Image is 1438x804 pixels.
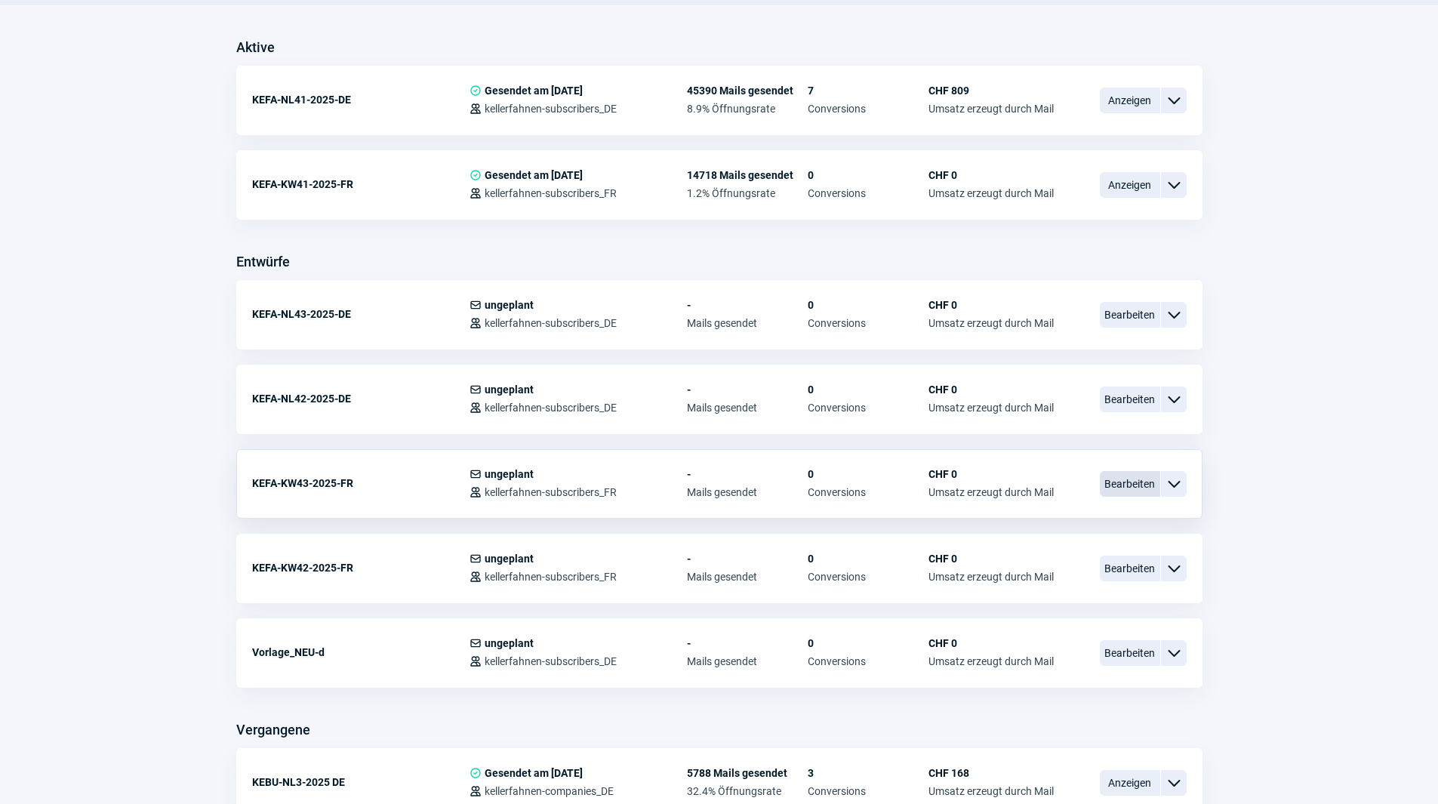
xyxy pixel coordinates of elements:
span: ungeplant [485,384,534,396]
span: Conversions [808,402,928,414]
span: Umsatz erzeugt durch Mail [928,486,1054,498]
span: Mails gesendet [687,571,808,583]
span: 0 [808,169,928,181]
span: 5788 Mails gesendet [687,767,808,779]
span: Conversions [808,486,928,498]
div: KEFA-KW41-2025-FR [252,169,470,199]
span: ungeplant [485,553,534,565]
span: CHF 0 [928,553,1054,565]
span: CHF 0 [928,169,1054,181]
span: Bearbeiten [1100,302,1160,328]
span: kellerfahnen-subscribers_DE [485,402,617,414]
span: Conversions [808,103,928,115]
span: CHF 0 [928,637,1054,649]
span: Bearbeiten [1100,387,1160,412]
span: Gesendet am [DATE] [485,85,583,97]
span: Mails gesendet [687,486,808,498]
span: kellerfahnen-subscribers_DE [485,655,617,667]
span: 0 [808,384,928,396]
div: KEFA-NL41-2025-DE [252,85,470,115]
span: 14718 Mails gesendet [687,169,808,181]
div: KEBU-NL3-2025 DE [252,767,470,797]
span: Bearbeiten [1100,556,1160,581]
span: Bearbeiten [1100,640,1160,666]
span: Umsatz erzeugt durch Mail [928,785,1054,797]
h3: Entwürfe [236,250,290,274]
span: Gesendet am [DATE] [485,169,583,181]
span: kellerfahnen-subscribers_FR [485,187,617,199]
span: Gesendet am [DATE] [485,767,583,779]
span: ungeplant [485,637,534,649]
div: KEFA-NL43-2025-DE [252,299,470,329]
span: CHF 809 [928,85,1054,97]
span: Mails gesendet [687,402,808,414]
span: Conversions [808,571,928,583]
div: Vorlage_NEU-d [252,637,470,667]
span: 32.4% Öffnungsrate [687,785,808,797]
span: Conversions [808,187,928,199]
span: CHF 0 [928,468,1054,480]
h3: Aktive [236,35,275,60]
span: CHF 168 [928,767,1054,779]
span: Umsatz erzeugt durch Mail [928,317,1054,329]
span: kellerfahnen-companies_DE [485,785,614,797]
span: Umsatz erzeugt durch Mail [928,187,1054,199]
span: 0 [808,299,928,311]
span: Umsatz erzeugt durch Mail [928,655,1054,667]
span: kellerfahnen-subscribers_DE [485,317,617,329]
span: kellerfahnen-subscribers_DE [485,103,617,115]
span: Conversions [808,655,928,667]
h3: Vergangene [236,718,310,742]
span: CHF 0 [928,299,1054,311]
span: - [687,553,808,565]
span: ungeplant [485,299,534,311]
span: Umsatz erzeugt durch Mail [928,103,1054,115]
div: KEFA-KW43-2025-FR [252,468,470,498]
span: 0 [808,637,928,649]
span: Umsatz erzeugt durch Mail [928,402,1054,414]
span: 3 [808,767,928,779]
span: Anzeigen [1100,88,1160,113]
span: Mails gesendet [687,655,808,667]
span: - [687,468,808,480]
span: Mails gesendet [687,317,808,329]
span: 45390 Mails gesendet [687,85,808,97]
span: 0 [808,468,928,480]
span: ungeplant [485,468,534,480]
span: Conversions [808,785,928,797]
span: Anzeigen [1100,770,1160,796]
span: CHF 0 [928,384,1054,396]
span: 8.9% Öffnungsrate [687,103,808,115]
span: kellerfahnen-subscribers_FR [485,486,617,498]
span: - [687,384,808,396]
span: - [687,299,808,311]
span: Umsatz erzeugt durch Mail [928,571,1054,583]
span: - [687,637,808,649]
span: Bearbeiten [1100,471,1160,497]
span: kellerfahnen-subscribers_FR [485,571,617,583]
div: KEFA-NL42-2025-DE [252,384,470,414]
div: KEFA-KW42-2025-FR [252,553,470,583]
span: 0 [808,553,928,565]
span: Conversions [808,317,928,329]
span: 7 [808,85,928,97]
span: 1.2% Öffnungsrate [687,187,808,199]
span: Anzeigen [1100,172,1160,198]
